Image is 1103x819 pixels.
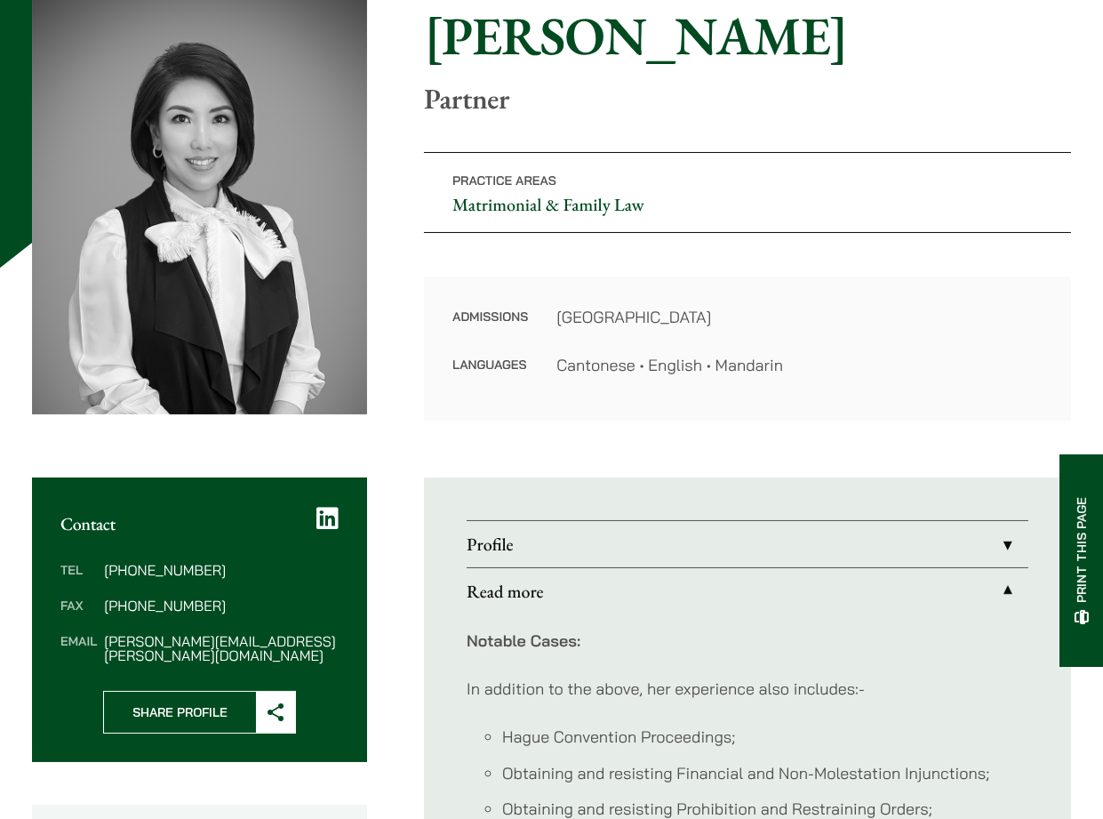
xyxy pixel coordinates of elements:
dd: [GEOGRAPHIC_DATA] [556,305,1043,329]
dd: [PHONE_NUMBER] [104,598,339,613]
dd: Cantonese • English • Mandarin [556,353,1043,377]
dt: Tel [60,563,97,598]
li: Hague Convention Proceedings; [502,725,1028,749]
dt: Admissions [452,305,528,353]
li: Obtaining and resisting Financial and Non-Molestation Injunctions; [502,761,1028,785]
dt: Fax [60,598,97,634]
dd: [PHONE_NUMBER] [104,563,339,577]
button: Share Profile [103,691,296,734]
h1: [PERSON_NAME] [424,4,1071,68]
dd: [PERSON_NAME][EMAIL_ADDRESS][PERSON_NAME][DOMAIN_NAME] [104,634,339,662]
h2: Contact [60,513,339,534]
span: Share Profile [104,692,256,733]
p: Partner [424,82,1071,116]
strong: Notable Cases: [467,630,580,651]
span: Practice Areas [452,173,556,189]
a: Read more [467,568,1028,614]
a: Matrimonial & Family Law [452,193,644,216]
dt: Languages [452,353,528,377]
a: Profile [467,521,1028,567]
p: In addition to the above, her experience also includes:- [467,677,1028,701]
dt: Email [60,634,97,662]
